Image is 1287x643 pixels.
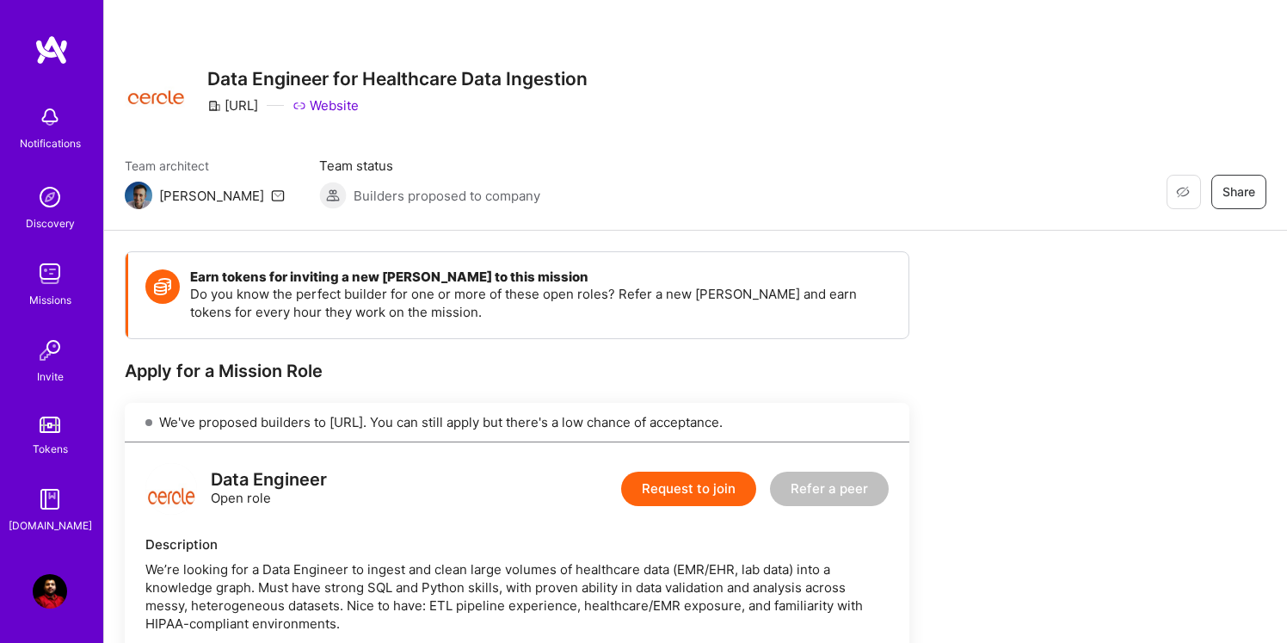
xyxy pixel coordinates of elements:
img: User Avatar [33,574,67,609]
div: Open role [211,471,327,507]
div: We’re looking for a Data Engineer to ingest and clean large volumes of healthcare data (EMR/EHR, ... [145,560,889,633]
div: Invite [37,368,64,386]
img: bell [33,100,67,134]
img: Invite [33,333,67,368]
span: Team status [319,157,540,175]
span: Team architect [125,157,285,175]
a: Website [292,96,359,114]
h3: Data Engineer for Healthcare Data Ingestion [207,68,588,90]
span: Share [1222,183,1255,201]
div: [PERSON_NAME] [159,187,264,205]
div: [DOMAIN_NAME] [9,516,92,535]
div: We've proposed builders to [URL]. You can still apply but there's a low chance of acceptance. [125,403,909,442]
img: Company Logo [125,70,187,112]
div: Tokens [33,440,68,458]
i: icon Mail [271,189,285,202]
h4: Earn tokens for inviting a new [PERSON_NAME] to this mission [190,269,891,285]
i: icon CompanyGray [207,99,221,113]
img: Builders proposed to company [319,182,347,209]
img: discovery [33,180,67,214]
span: Builders proposed to company [354,187,540,205]
div: Discovery [26,214,75,232]
div: Data Engineer [211,471,327,489]
button: Share [1211,175,1266,209]
img: logo [145,463,197,515]
div: Missions [29,291,71,309]
img: logo [34,34,69,65]
div: Apply for a Mission Role [125,360,909,382]
p: Do you know the perfect builder for one or more of these open roles? Refer a new [PERSON_NAME] an... [190,285,891,321]
button: Request to join [621,472,756,506]
img: tokens [40,417,60,433]
div: Notifications [20,134,81,152]
img: guide book [33,482,67,516]
i: icon EyeClosed [1176,185,1190,199]
button: Refer a peer [770,472,889,506]
img: Team Architect [125,182,152,209]
div: [URL] [207,96,258,114]
a: User Avatar [28,574,71,609]
div: Description [145,535,889,553]
img: teamwork [33,257,67,291]
img: Token icon [145,269,180,304]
